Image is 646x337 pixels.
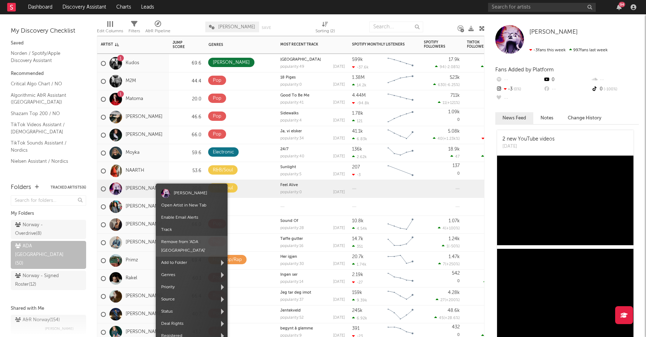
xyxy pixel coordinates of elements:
[126,204,163,210] a: [PERSON_NAME]
[11,27,86,35] div: My Discovery Checklist
[352,219,364,223] div: 10.8k
[352,65,369,70] div: -37.6k
[15,272,66,289] div: Norway - Signed Roster ( 12 )
[173,41,191,49] div: Jump Score
[128,18,140,39] div: Filters
[440,298,445,302] span: 27
[11,195,86,206] input: Search for folders...
[126,293,163,299] a: [PERSON_NAME]
[280,42,334,47] div: Most Recent Track
[384,162,417,180] svg: Chart title
[424,162,460,180] div: 0
[145,18,170,39] div: A&R Pipeline
[384,305,417,323] svg: Chart title
[450,93,460,98] div: 711k
[11,70,86,78] div: Recommended
[280,280,304,284] div: popularity: 14
[448,290,460,295] div: 4.28k
[126,186,163,192] a: [PERSON_NAME]
[449,255,460,259] div: 1.47k
[97,18,123,39] div: Edit Columns
[280,327,345,331] div: begynt å glemme
[445,316,459,320] span: +28.6 %
[11,209,86,218] div: My Folders
[467,216,503,233] div: 0
[280,309,301,313] a: Jentekveld
[280,76,345,80] div: 18 Piges
[561,112,609,124] button: Change History
[529,29,578,35] span: [PERSON_NAME]
[333,65,345,69] div: [DATE]
[452,271,460,276] div: 542
[438,262,460,266] div: ( )
[442,244,460,248] div: ( )
[11,110,79,118] a: Shazam Top 200 / NO
[352,42,406,47] div: Spotify Monthly Listeners
[280,327,313,331] a: begynt å glemme
[11,121,79,136] a: TikTok Videos Assistant / [DEMOGRAPHIC_DATA]
[467,288,503,305] div: 0
[45,324,74,333] span: [PERSON_NAME]
[173,77,201,86] div: 44.4
[352,226,367,231] div: 4.54k
[280,119,302,123] div: popularity: 4
[384,234,417,252] svg: Chart title
[156,281,228,293] span: Priority
[126,78,136,84] a: M2M
[443,262,445,266] span: 7
[352,129,363,134] div: 41.1k
[280,129,302,133] a: Ja, vi elsker
[280,219,345,223] div: Sound Of
[15,316,60,324] div: A&R Norway ( 154 )
[352,83,366,87] div: 14.2k
[333,190,345,194] div: [DATE]
[333,83,345,87] div: [DATE]
[512,87,521,91] span: 0 %
[126,239,163,246] a: [PERSON_NAME]
[543,75,591,85] div: 0
[352,165,360,170] div: 207
[384,270,417,288] svg: Chart title
[439,316,444,320] span: 45
[126,329,163,335] a: [PERSON_NAME]
[352,111,363,116] div: 1.78k
[543,85,591,94] div: --
[333,280,345,284] div: [DATE]
[448,308,460,313] div: 48.6k
[333,119,345,123] div: [DATE]
[467,180,503,198] div: 0
[495,67,554,72] span: Fans Added by Platform
[437,137,443,141] span: 40
[333,101,345,105] div: [DATE]
[315,27,335,35] div: Sorting ( 2 )
[280,165,296,169] a: Sunlight
[280,165,345,169] div: Sunlight
[156,224,228,236] span: Track
[213,94,221,103] div: Pop
[280,262,304,266] div: popularity: 30
[11,157,79,165] a: Nielsen Assistant / Nordics
[126,275,137,281] a: Rakel
[438,100,460,105] div: ( )
[126,96,143,102] a: Matoma
[280,129,345,133] div: Ja, vi elsker
[467,90,503,108] div: 0
[173,167,201,175] div: 53.6
[145,27,170,35] div: A&R Pipeline
[280,226,304,230] div: popularity: 28
[126,60,139,66] a: Kudos
[11,241,86,269] a: ADA [GEOGRAPHIC_DATA](50)
[433,82,460,87] div: ( )
[467,40,492,49] div: TikTok Followers
[529,29,578,36] a: [PERSON_NAME]
[280,94,309,98] a: Good To Be Me
[352,57,363,62] div: 599k
[280,309,345,313] div: Jentekveld
[126,168,144,174] a: NAARTH
[280,147,345,151] div: 24/7
[280,291,345,295] div: Jeg tar deg imot
[438,83,445,87] span: 630
[15,221,66,238] div: Norway - Overdrive ( 8 )
[352,255,364,259] div: 20.7k
[280,94,345,98] div: Good To Be Me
